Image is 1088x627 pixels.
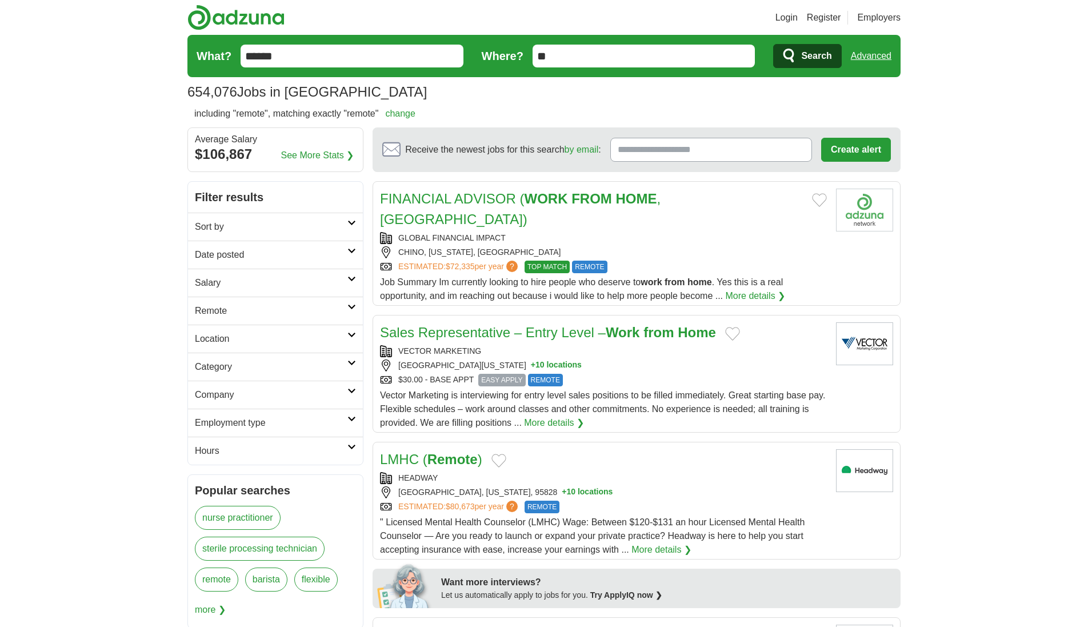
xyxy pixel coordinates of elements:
[195,144,356,165] div: $106,867
[188,182,363,213] h2: Filter results
[446,502,475,511] span: $80,673
[398,261,520,273] a: ESTIMATED:$72,335per year?
[195,598,226,621] span: more ❯
[773,44,841,68] button: Search
[195,360,347,374] h2: Category
[188,325,363,353] a: Location
[665,277,685,287] strong: from
[188,241,363,269] a: Date posted
[245,568,287,592] a: barista
[525,261,570,273] span: TOP MATCH
[188,353,363,381] a: Category
[195,332,347,346] h2: Location
[194,107,415,121] h2: including "remote", matching exactly "remote"
[615,191,657,206] strong: HOME
[187,82,237,102] span: 654,076
[606,325,640,340] strong: Work
[857,11,901,25] a: Employers
[506,261,518,272] span: ?
[195,416,347,430] h2: Employment type
[446,262,475,271] span: $72,335
[380,191,661,227] a: FINANCIAL ADVISOR (WORK FROM HOME, [GEOGRAPHIC_DATA])
[380,390,825,428] span: Vector Marketing is interviewing for entry level sales positions to be filled immediately. Great ...
[187,84,427,99] h1: Jobs in [GEOGRAPHIC_DATA]
[188,409,363,437] a: Employment type
[380,232,827,244] div: GLOBAL FINANCIAL IMPACT
[195,135,356,144] div: Average Salary
[188,437,363,465] a: Hours
[726,289,786,303] a: More details ❯
[188,269,363,297] a: Salary
[506,501,518,512] span: ?
[491,454,506,468] button: Add to favorite jobs
[531,360,535,372] span: +
[195,537,325,561] a: sterile processing technician
[195,444,347,458] h2: Hours
[836,189,893,231] img: Company logo
[775,11,798,25] a: Login
[195,568,238,592] a: remote
[380,452,482,467] a: LMHC (Remote)
[678,325,716,340] strong: Home
[294,568,338,592] a: flexible
[188,381,363,409] a: Company
[590,590,662,600] a: Try ApplyIQ now ❯
[525,501,559,513] span: REMOTE
[441,589,894,601] div: Let us automatically apply to jobs for you.
[807,11,841,25] a: Register
[801,45,831,67] span: Search
[836,322,893,365] img: Vector Marketing logo
[188,297,363,325] a: Remote
[482,47,523,65] label: Where?
[377,562,433,608] img: apply-iq-scientist.png
[851,45,891,67] a: Advanced
[195,388,347,402] h2: Company
[641,277,662,287] strong: work
[525,191,568,206] strong: WORK
[380,486,827,498] div: [GEOGRAPHIC_DATA], [US_STATE], 95828
[380,360,827,372] div: [GEOGRAPHIC_DATA][US_STATE]
[398,501,520,513] a: ESTIMATED:$80,673per year?
[380,374,827,386] div: $30.00 - BASE APPT
[380,517,805,554] span: " Licensed Mental Health Counselor (LMHC) Wage: Between $120-$131 an hour Licensed Mental Health ...
[441,576,894,589] div: Want more interviews?
[398,346,481,356] a: VECTOR MARKETING
[524,416,584,430] a: More details ❯
[195,304,347,318] h2: Remote
[631,543,691,557] a: More details ❯
[478,374,525,386] span: EASY APPLY
[643,325,674,340] strong: from
[187,5,285,30] img: Adzuna logo
[195,220,347,234] h2: Sort by
[812,193,827,207] button: Add to favorite jobs
[836,449,893,492] img: Headway logo
[821,138,891,162] button: Create alert
[405,143,601,157] span: Receive the newest jobs for this search :
[565,145,599,154] a: by email
[188,213,363,241] a: Sort by
[562,486,613,498] button: +10 locations
[380,277,783,301] span: Job Summary Im currently looking to hire people who deserve to . Yes this is a real opportunity, ...
[427,452,478,467] strong: Remote
[531,360,582,372] button: +10 locations
[398,473,438,482] a: HEADWAY
[380,246,827,258] div: CHINO, [US_STATE], [GEOGRAPHIC_DATA]
[562,486,566,498] span: +
[528,374,563,386] span: REMOTE
[197,47,231,65] label: What?
[572,261,607,273] span: REMOTE
[380,325,716,340] a: Sales Representative – Entry Level –Work from Home
[571,191,612,206] strong: FROM
[195,482,356,499] h2: Popular searches
[385,109,415,118] a: change
[687,277,712,287] strong: home
[281,149,354,162] a: See More Stats ❯
[195,276,347,290] h2: Salary
[195,506,281,530] a: nurse practitioner
[195,248,347,262] h2: Date posted
[725,327,740,341] button: Add to favorite jobs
